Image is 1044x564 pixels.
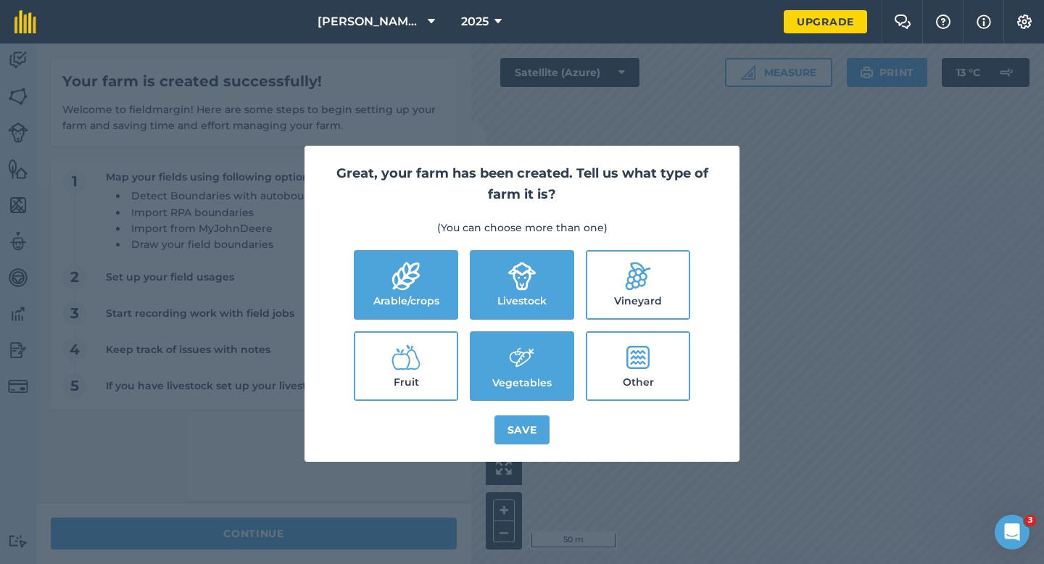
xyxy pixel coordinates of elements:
img: A question mark icon [935,14,952,29]
span: [PERSON_NAME] & Sons LC & EC [318,13,422,30]
span: 3 [1024,515,1036,526]
iframe: Intercom live chat [995,515,1029,550]
img: A cog icon [1016,14,1033,29]
label: Livestock [471,252,573,318]
img: svg+xml;base64,PHN2ZyB4bWxucz0iaHR0cDovL3d3dy53My5vcmcvMjAwMC9zdmciIHdpZHRoPSIxNyIgaGVpZ2h0PSIxNy... [977,13,991,30]
button: Save [494,415,550,444]
h2: Great, your farm has been created. Tell us what type of farm it is? [322,163,722,205]
p: (You can choose more than one) [322,220,722,236]
label: Other [587,333,689,399]
label: Fruit [355,333,457,399]
label: Vineyard [587,252,689,318]
label: Arable/crops [355,252,457,318]
img: fieldmargin Logo [14,10,36,33]
label: Vegetables [471,333,573,399]
span: 2025 [461,13,489,30]
a: Upgrade [784,10,867,33]
img: Two speech bubbles overlapping with the left bubble in the forefront [894,14,911,29]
